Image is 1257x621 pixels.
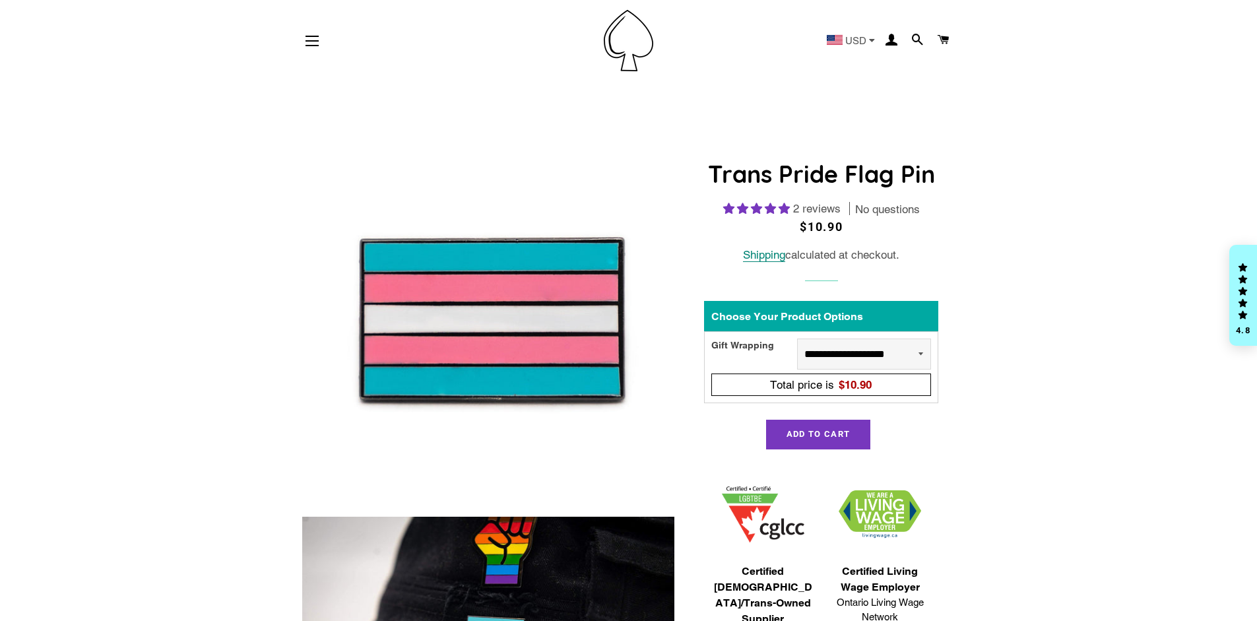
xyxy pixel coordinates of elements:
span: No questions [855,202,920,218]
div: calculated at checkout. [704,246,938,264]
div: Total price is$10.90 [716,376,926,394]
a: Shipping [743,248,785,262]
h1: Trans Pride Flag Pin [704,158,938,191]
img: 1706832627.png [839,490,921,539]
div: Gift Wrapping [711,339,797,370]
select: Gift Wrapping [797,339,931,370]
button: Add to Cart [766,420,870,449]
img: Pin-Ace [604,10,653,71]
div: Click to open Judge.me floating reviews tab [1229,245,1257,346]
span: 5.00 stars [723,202,793,215]
span: 2 reviews [793,202,841,215]
img: Trans Pride Flag Enamel Pin Badge Transgender Lapel LGBTQ Gift For Her/Him - Pin Ace [302,134,675,507]
span: Add to Cart [787,429,850,439]
div: Choose Your Product Options [704,301,938,331]
span: 10.90 [845,378,872,391]
span: $ [839,378,872,391]
span: $10.90 [800,220,843,234]
img: 1705457225.png [722,486,804,542]
span: USD [845,36,866,46]
div: 4.8 [1235,326,1251,335]
span: Certified Living Wage Employer [828,564,932,595]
